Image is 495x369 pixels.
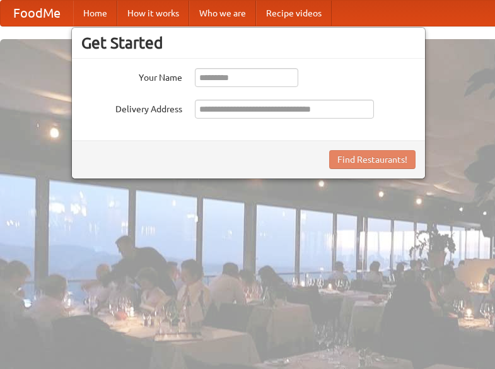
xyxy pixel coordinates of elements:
[117,1,189,26] a: How it works
[1,1,73,26] a: FoodMe
[256,1,332,26] a: Recipe videos
[189,1,256,26] a: Who we are
[329,150,416,169] button: Find Restaurants!
[81,33,416,52] h3: Get Started
[73,1,117,26] a: Home
[81,68,182,84] label: Your Name
[81,100,182,115] label: Delivery Address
